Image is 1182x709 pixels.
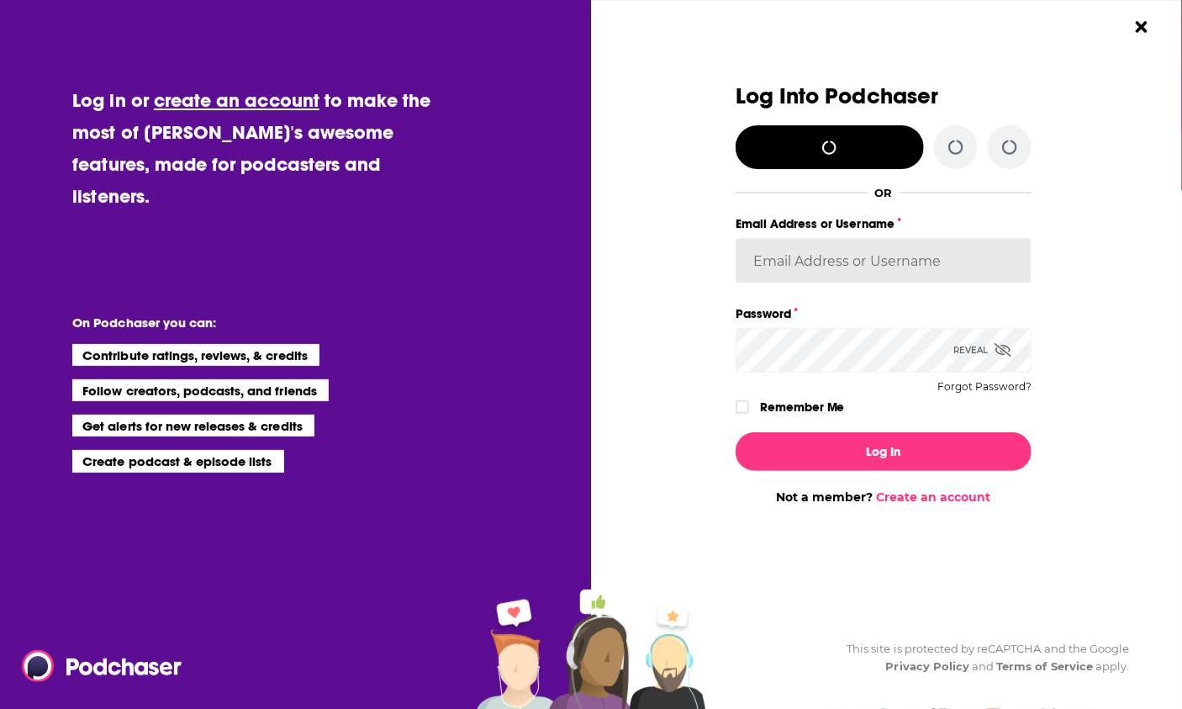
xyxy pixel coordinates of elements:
button: Log In [736,432,1032,471]
a: create an account [154,88,319,112]
li: Follow creators, podcasts, and friends [72,379,329,401]
li: Contribute ratings, reviews, & credits [72,344,319,366]
button: Close Button [1126,11,1158,43]
a: Create an account [876,489,990,505]
label: Email Address or Username [736,213,1032,235]
div: OR [874,186,892,199]
div: Reveal [953,328,1011,373]
li: Create podcast & episode lists [72,450,283,472]
button: Forgot Password? [937,381,1032,393]
li: Get alerts for new releases & credits [72,415,314,437]
a: Terms of Service [997,659,1094,673]
div: Not a member? [736,489,1032,505]
a: Podchaser - Follow, Share and Rate Podcasts [22,650,170,682]
label: Password [736,303,1032,325]
li: On Podchaser you can: [72,315,409,331]
a: Privacy Policy [886,659,970,673]
div: This site is protected by reCAPTCHA and the Google and apply. [833,640,1129,675]
input: Email Address or Username [736,238,1032,283]
img: Podchaser - Follow, Share and Rate Podcasts [22,650,183,682]
label: Remember Me [760,396,845,418]
h3: Log Into Podchaser [736,84,1032,108]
